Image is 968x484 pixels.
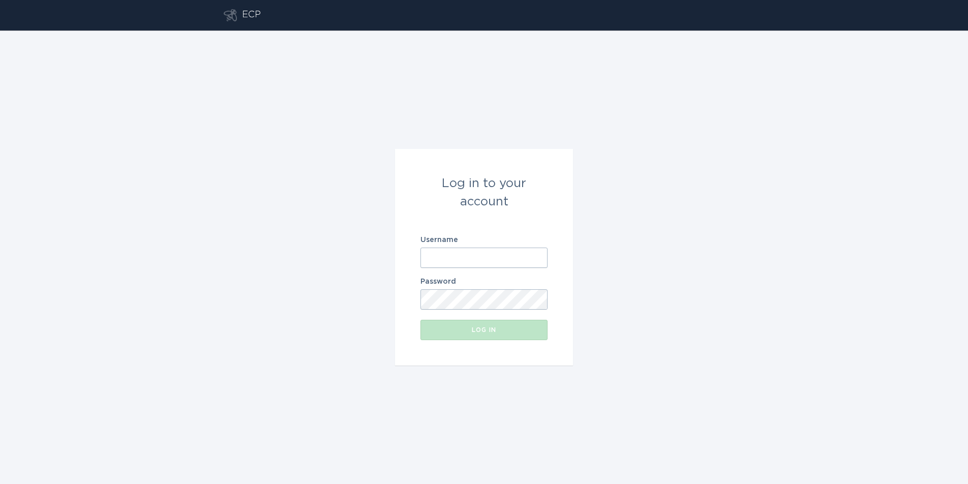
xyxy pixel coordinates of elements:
[242,9,261,21] div: ECP
[224,9,237,21] button: Go to dashboard
[420,320,548,340] button: Log in
[420,174,548,211] div: Log in to your account
[420,278,548,285] label: Password
[426,327,542,333] div: Log in
[420,236,548,244] label: Username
